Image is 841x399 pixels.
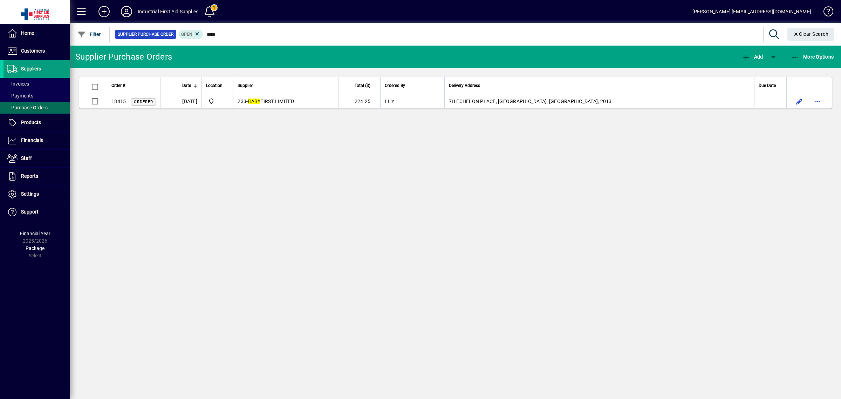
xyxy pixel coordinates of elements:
button: Add [740,50,765,63]
button: Edit [794,96,805,107]
a: Settings [4,185,70,203]
span: 233 [238,99,246,104]
td: 224.25 [338,94,380,108]
div: Total ($) [343,82,377,89]
a: Knowledge Base [818,1,832,24]
span: Settings [21,191,39,197]
span: Products [21,120,41,125]
span: Add [742,54,763,60]
a: Products [4,114,70,131]
div: Date [182,82,197,89]
span: Purchase Orders [7,105,48,110]
button: More options [812,96,823,107]
span: LILY [385,99,394,104]
button: Filter [76,28,103,41]
span: Location [206,82,223,89]
div: Location [206,82,229,89]
span: Supplier Purchase Order [118,31,173,38]
span: Suppliers [21,66,41,72]
span: Payments [7,93,33,99]
span: More Options [791,54,834,60]
span: Staff [21,155,32,161]
span: Package [26,245,45,251]
span: Date [182,82,191,89]
a: Invoices [4,78,70,90]
a: Reports [4,168,70,185]
div: Order # [111,82,156,89]
div: Supplier [238,82,334,89]
div: Due Date [759,82,782,89]
span: 18415 [111,99,126,104]
a: Home [4,25,70,42]
span: Customers [21,48,45,54]
span: Financials [21,137,43,143]
div: Supplier Purchase Orders [75,51,172,62]
button: More Options [789,50,836,63]
a: Payments [4,90,70,102]
span: Home [21,30,34,36]
a: Financials [4,132,70,149]
span: Clear Search [793,31,829,37]
span: Ordered By [385,82,405,89]
td: [DATE] [178,94,201,108]
a: Staff [4,150,70,167]
button: Add [93,5,115,18]
div: [PERSON_NAME] [EMAIL_ADDRESS][DOMAIN_NAME] [692,6,811,17]
em: BABY [248,99,260,104]
span: Total ($) [355,82,370,89]
span: Reports [21,173,38,179]
mat-chip: Completion Status: Open [178,30,203,39]
span: Order # [111,82,125,89]
span: Support [21,209,39,215]
span: INDUSTRIAL FIRST AID SUPPLIES LTD [206,97,229,106]
span: Due Date [759,82,776,89]
span: FIRST LIMITED [248,99,294,104]
span: Delivery Address [449,82,480,89]
td: - [233,94,338,108]
td: 7H ECHELON PLACE, [GEOGRAPHIC_DATA], [GEOGRAPHIC_DATA], 2013 [444,94,754,108]
span: Ordered [134,100,153,104]
a: Customers [4,42,70,60]
span: Filter [77,32,101,37]
button: Clear [787,28,834,41]
button: Profile [115,5,138,18]
span: Financial Year [20,231,50,236]
a: Purchase Orders [4,102,70,114]
span: Open [181,32,192,37]
div: Industrial First Aid Supplies [138,6,198,17]
span: Supplier [238,82,253,89]
a: Support [4,203,70,221]
div: Ordered By [385,82,440,89]
span: Invoices [7,81,29,87]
